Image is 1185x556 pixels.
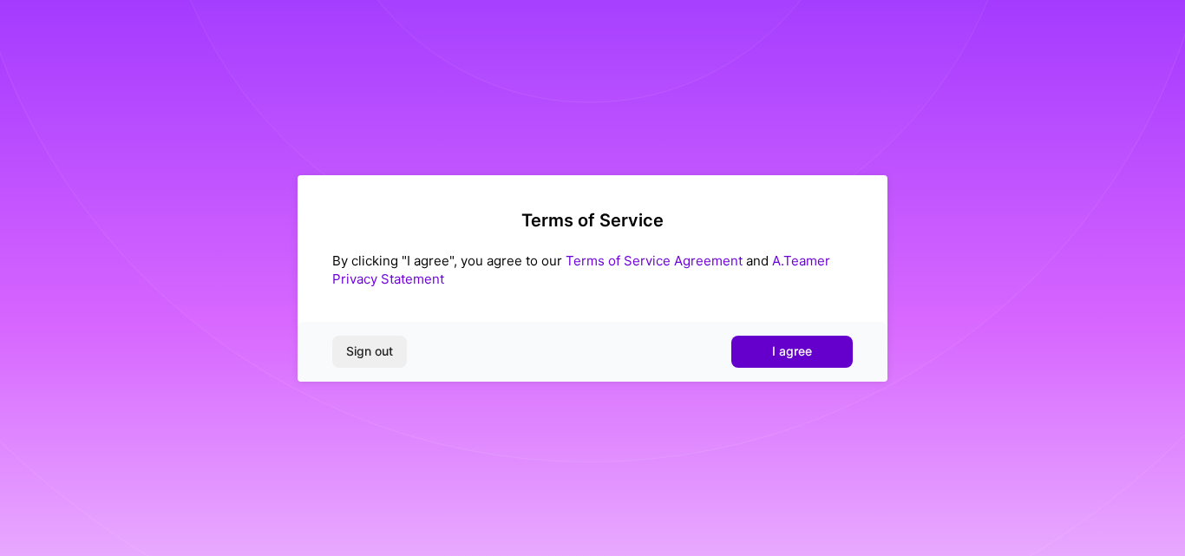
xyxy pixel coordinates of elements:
[346,343,393,360] span: Sign out
[332,252,853,288] div: By clicking "I agree", you agree to our and
[332,336,407,367] button: Sign out
[332,210,853,231] h2: Terms of Service
[772,343,812,360] span: I agree
[566,252,743,269] a: Terms of Service Agreement
[731,336,853,367] button: I agree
